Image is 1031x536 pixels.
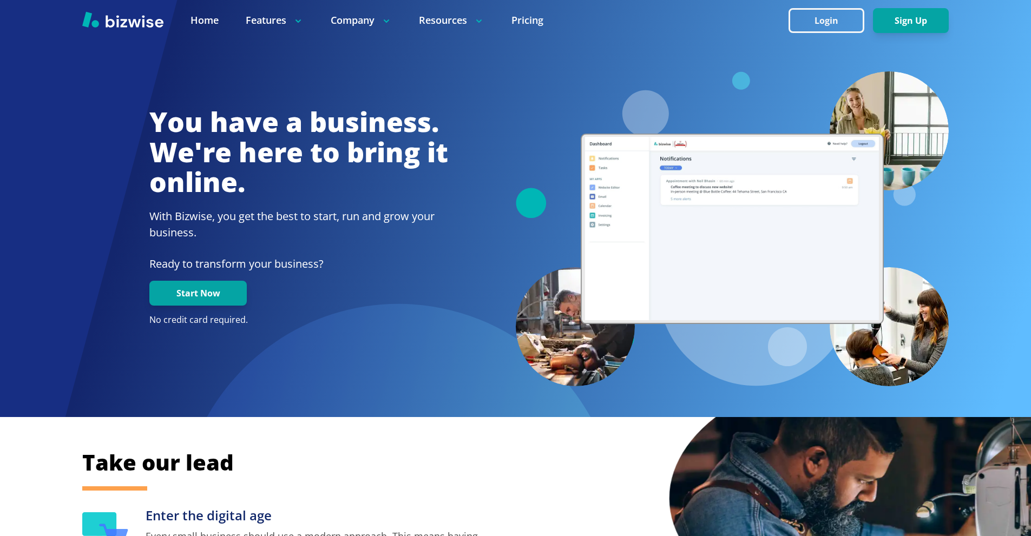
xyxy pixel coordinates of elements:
[246,14,304,27] p: Features
[873,16,949,26] a: Sign Up
[191,14,219,27] a: Home
[149,281,247,306] button: Start Now
[873,8,949,33] button: Sign Up
[511,14,543,27] a: Pricing
[146,507,488,525] h3: Enter the digital age
[419,14,484,27] p: Resources
[82,448,894,477] h2: Take our lead
[149,208,448,241] h2: With Bizwise, you get the best to start, run and grow your business.
[331,14,392,27] p: Company
[789,8,864,33] button: Login
[149,288,247,299] a: Start Now
[82,11,163,28] img: Bizwise Logo
[149,256,448,272] p: Ready to transform your business?
[149,314,448,326] p: No credit card required.
[789,16,873,26] a: Login
[149,107,448,197] h1: You have a business. We're here to bring it online.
